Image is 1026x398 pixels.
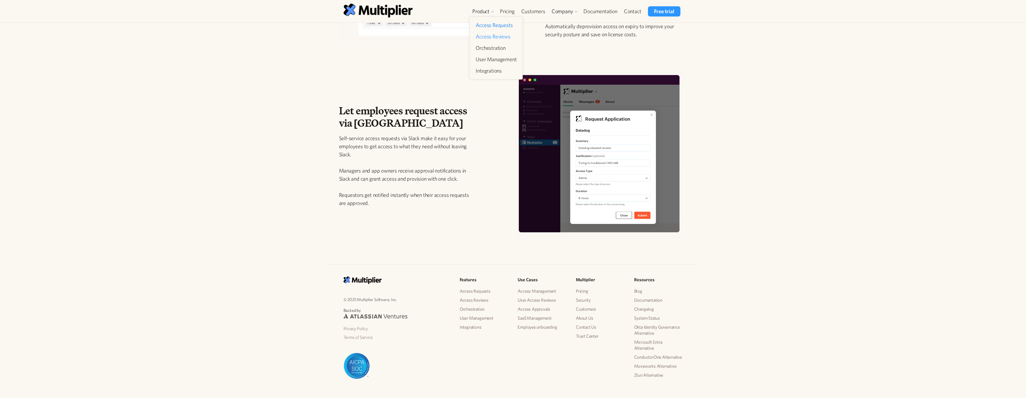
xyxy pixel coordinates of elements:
[634,323,683,338] a: Okta Identity Governance Alternative
[576,323,625,332] a: Contact Us
[339,134,477,207] p: Self-service access requests via Slack make it easy for your employees to get access to what they...
[634,287,683,296] a: Blog
[344,324,450,333] a: Privacy Policy
[634,305,683,314] a: Changelog
[576,305,625,314] a: Customers
[634,276,683,283] h5: Resources
[473,43,519,53] a: Orchestration
[518,6,549,17] a: Customers
[552,8,573,15] div: Company
[460,314,508,323] a: User Management
[634,296,683,305] a: Documentation
[473,20,519,31] a: Access Requests
[518,296,566,305] a: User Access Reviews
[576,314,625,323] a: About Us
[634,314,683,323] a: System Status
[460,296,508,305] a: Access Reviews
[460,276,508,283] h5: Features
[576,287,625,296] a: Pricing
[518,276,566,283] h5: Use Cases
[518,305,566,314] a: Access Approvals
[576,276,625,283] h5: Multiplier
[473,31,519,42] a: Access Reviews
[634,353,683,362] a: ConductorOne Alternative
[339,105,477,129] h2: Let employees request access via [GEOGRAPHIC_DATA]
[472,8,489,15] div: Product
[460,323,508,332] a: Integrations
[344,296,450,303] p: © 2025 Multiplier Software, Inc.
[473,54,519,65] a: User Management
[344,333,450,342] a: Terms of Service
[469,6,497,17] div: Product
[518,323,566,332] a: Employee onboarding
[648,6,680,17] a: Free trial
[497,6,518,17] a: Pricing
[576,296,625,305] a: Security
[621,6,645,17] a: Contact
[473,65,519,76] a: Integrations
[549,6,580,17] div: Company
[576,332,625,341] a: Trust Center
[580,6,620,17] a: Documentation
[344,307,450,314] p: Backed by
[518,314,566,323] a: SaaS Management
[518,287,566,296] a: Access Management
[634,362,683,371] a: Moveworks Alternative
[469,17,523,80] nav: Product
[460,305,508,314] a: Orchestration
[634,371,683,380] a: Zluri Alternative
[634,338,683,353] a: Microsoft Entra Alternative
[460,287,508,296] a: Access Requests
